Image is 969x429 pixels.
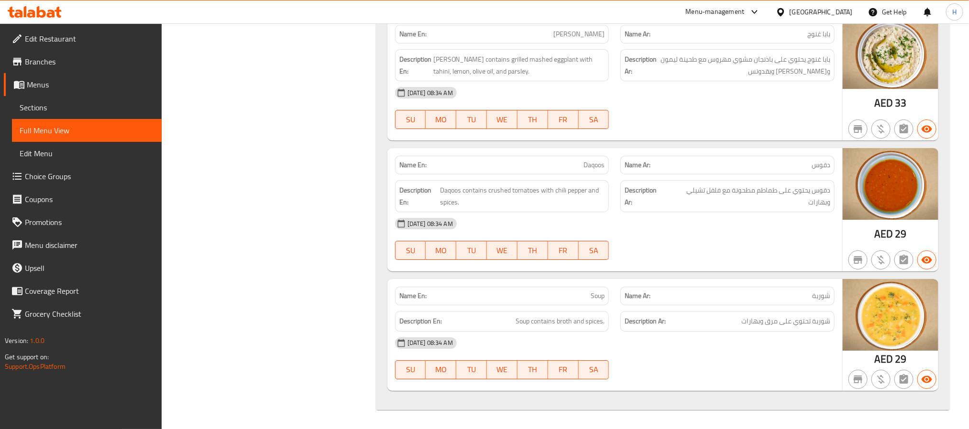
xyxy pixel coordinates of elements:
button: WE [487,241,518,260]
span: TH [521,363,544,376]
strong: Description En: [399,315,442,327]
a: Upsell [4,257,162,279]
button: Not has choices [894,119,914,139]
span: AED [874,94,893,112]
button: Not branch specific item [848,119,868,139]
span: بابا غنوج يحتوي على باذنجان مشوي مهروس مع طحينة ليمون وزيت زيتون وبقدونس [659,54,830,77]
span: TU [460,363,483,376]
span: Menu disclaimer [25,239,154,251]
strong: Name En: [399,291,427,301]
strong: Name En: [399,160,427,170]
span: Promotions [25,216,154,228]
a: Edit Restaurant [4,27,162,50]
strong: Description En: [399,184,439,208]
button: TH [518,360,548,379]
span: SA [583,363,606,376]
button: MO [426,110,456,129]
span: [DATE] 08:34 AM [404,219,457,228]
span: [DATE] 08:34 AM [404,338,457,347]
span: SA [583,244,606,257]
a: Choice Groups [4,165,162,188]
button: TH [518,241,548,260]
span: Grocery Checklist [25,308,154,320]
div: [GEOGRAPHIC_DATA] [790,7,853,17]
span: Edit Menu [20,148,154,159]
a: Grocery Checklist [4,302,162,325]
a: Full Menu View [12,119,162,142]
span: Coverage Report [25,285,154,297]
a: Support.OpsPlatform [5,360,66,373]
span: TH [521,113,544,127]
button: SA [579,360,609,379]
span: Edit Restaurant [25,33,154,44]
span: Sections [20,102,154,113]
span: AED [874,225,893,243]
button: Available [917,250,936,269]
span: H [952,7,957,17]
span: دقوس [812,160,830,170]
span: SU [399,113,422,127]
strong: Description Ar: [625,184,665,208]
span: Branches [25,56,154,67]
span: Version: [5,334,28,347]
button: TU [456,110,487,129]
span: MO [429,244,452,257]
span: FR [552,363,575,376]
span: WE [491,244,514,257]
span: بابا غنوج [807,29,830,39]
button: MO [426,360,456,379]
button: Not has choices [894,250,914,269]
strong: Name Ar: [625,291,650,301]
button: Purchased item [871,119,891,139]
span: Choice Groups [25,171,154,182]
span: SU [399,363,422,376]
strong: Name Ar: [625,29,650,39]
button: WE [487,360,518,379]
button: FR [548,241,579,260]
div: Menu-management [686,6,745,18]
strong: Description En: [399,54,431,77]
img: Daqoos638931002076871044.jpg [843,148,938,220]
button: Not branch specific item [848,250,868,269]
span: [DATE] 08:34 AM [404,88,457,97]
span: Daqoos contains crushed tomatoes with chili pepper and spices. [440,184,605,208]
span: 29 [895,350,907,368]
strong: Description Ar: [625,54,657,77]
span: FR [552,113,575,127]
span: Coupons [25,193,154,205]
span: 33 [895,94,907,112]
button: Available [917,119,936,139]
a: Sections [12,96,162,119]
strong: Description Ar: [625,315,666,327]
span: Soup contains broth and spices. [516,315,605,327]
span: SA [583,113,606,127]
strong: Name Ar: [625,160,650,170]
span: WE [491,363,514,376]
button: Purchased item [871,370,891,389]
span: Upsell [25,262,154,274]
span: TU [460,113,483,127]
button: FR [548,360,579,379]
span: Menus [27,79,154,90]
a: Promotions [4,211,162,234]
button: TU [456,241,487,260]
span: MO [429,363,452,376]
a: Edit Menu [12,142,162,165]
span: TH [521,244,544,257]
button: TH [518,110,548,129]
button: WE [487,110,518,129]
span: TU [460,244,483,257]
a: Coupons [4,188,162,211]
span: شوربة تحتوي على مرق وبهارات [741,315,830,327]
button: Available [917,370,936,389]
img: Soup638931003570170786.jpg [843,279,938,351]
img: Baba_Ghanoush638931000478831596.jpg [843,17,938,89]
button: Purchased item [871,250,891,269]
span: MO [429,113,452,127]
button: SU [395,360,426,379]
button: FR [548,110,579,129]
span: FR [552,244,575,257]
button: Not branch specific item [848,370,868,389]
span: SU [399,244,422,257]
button: Not has choices [894,370,914,389]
